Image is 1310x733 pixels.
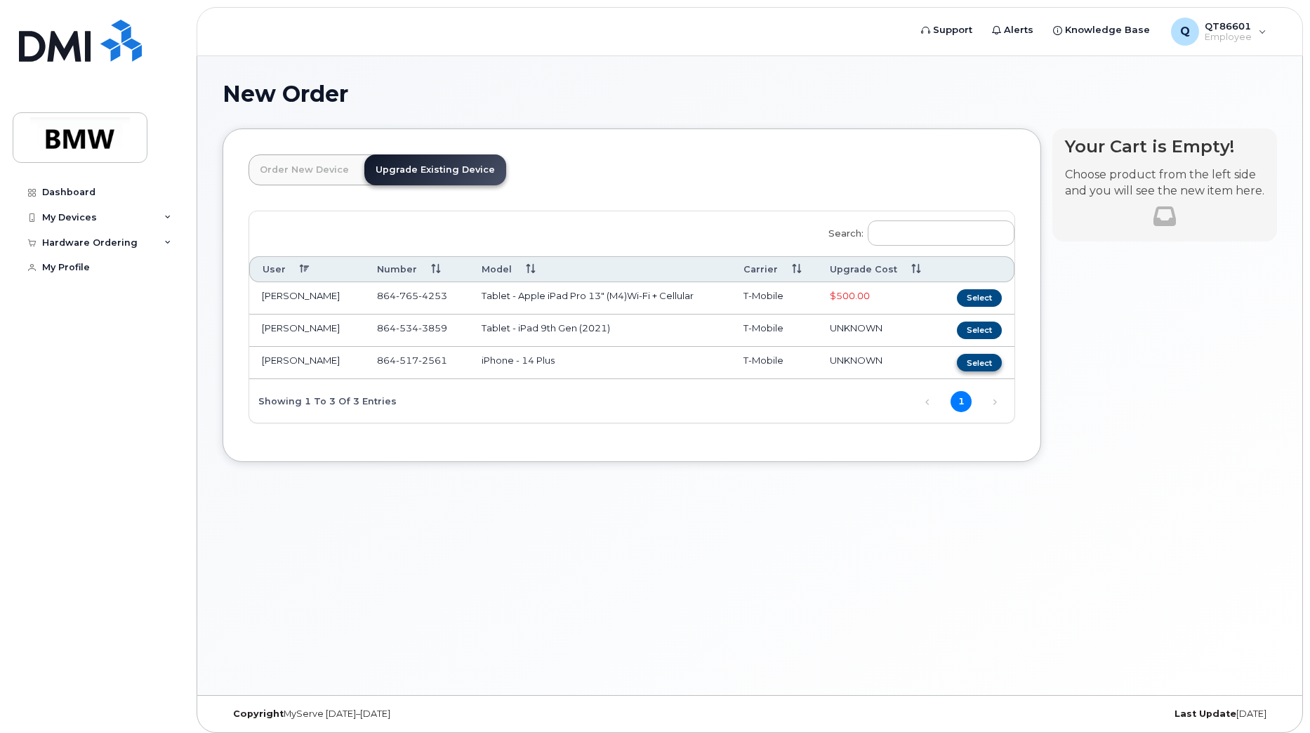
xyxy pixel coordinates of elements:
[830,322,882,334] span: UNKNOWN
[249,256,364,282] th: User: activate to sort column descending
[731,347,818,379] td: T-Mobile
[1249,672,1299,722] iframe: Messenger Launcher
[957,322,1002,339] button: Select
[830,355,882,366] span: UNKNOWN
[1175,708,1236,719] strong: Last Update
[925,708,1277,720] div: [DATE]
[377,322,447,334] span: 864
[396,290,418,301] span: 765
[817,256,939,282] th: Upgrade Cost: activate to sort column ascending
[731,282,818,315] td: T-Mobile
[377,355,447,366] span: 864
[249,388,397,412] div: Showing 1 to 3 of 3 entries
[223,81,1277,106] h1: New Order
[223,708,574,720] div: MyServe [DATE]–[DATE]
[469,282,730,315] td: Tablet - Apple iPad Pro 13" (M4)Wi-Fi + Cellular
[1065,137,1264,156] h4: Your Cart is Empty!
[249,315,364,347] td: [PERSON_NAME]
[868,220,1014,246] input: Search:
[249,154,360,185] a: Order New Device
[377,290,447,301] span: 864
[819,211,1014,251] label: Search:
[396,355,418,366] span: 517
[418,322,447,334] span: 3859
[233,708,284,719] strong: Copyright
[469,315,730,347] td: Tablet - iPad 9th Gen (2021)
[396,322,418,334] span: 534
[957,289,1002,307] button: Select
[249,282,364,315] td: [PERSON_NAME]
[731,315,818,347] td: T-Mobile
[984,391,1005,412] a: Next
[830,290,870,301] span: Full Upgrade Eligibility Date 2026-08-20
[1065,167,1264,199] p: Choose product from the left side and you will see the new item here.
[364,256,469,282] th: Number: activate to sort column ascending
[917,391,938,412] a: Previous
[418,290,447,301] span: 4253
[469,256,730,282] th: Model: activate to sort column ascending
[364,154,506,185] a: Upgrade Existing Device
[469,347,730,379] td: iPhone - 14 Plus
[731,256,818,282] th: Carrier: activate to sort column ascending
[951,391,972,412] a: 1
[249,347,364,379] td: [PERSON_NAME]
[957,354,1002,371] button: Select
[418,355,447,366] span: 2561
